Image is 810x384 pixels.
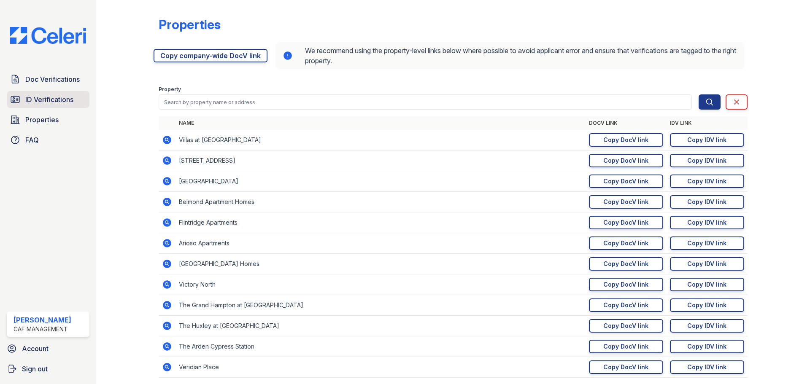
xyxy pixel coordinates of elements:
label: Property [159,86,181,93]
th: DocV Link [586,116,667,130]
a: Copy DocV link [589,154,663,167]
a: Copy IDV link [670,236,744,250]
td: [STREET_ADDRESS] [175,150,586,171]
div: Copy DocV link [603,260,648,268]
a: Copy DocV link [589,133,663,147]
a: Copy DocV link [589,360,663,374]
div: Copy DocV link [603,239,648,247]
a: Copy DocV link [589,257,663,271]
a: Copy IDV link [670,340,744,353]
a: Properties [7,111,89,128]
td: Arioso Apartments [175,233,586,254]
div: Copy DocV link [603,363,648,371]
div: Copy IDV link [687,301,726,309]
span: Sign out [22,364,48,374]
td: Villas at [GEOGRAPHIC_DATA] [175,130,586,150]
a: FAQ [7,132,89,148]
div: CAF Management [13,325,71,333]
th: IDV Link [667,116,748,130]
a: Copy DocV link [589,195,663,209]
a: Sign out [3,360,93,377]
div: Copy DocV link [603,136,648,144]
div: Copy DocV link [603,218,648,227]
a: Copy DocV link [589,340,663,353]
span: ID Verifications [25,94,73,105]
a: Copy IDV link [670,154,744,167]
a: Copy IDV link [670,133,744,147]
div: Copy IDV link [687,136,726,144]
a: Copy DocV link [589,319,663,333]
div: Copy IDV link [687,342,726,351]
span: Doc Verifications [25,74,80,84]
div: Copy DocV link [603,301,648,309]
td: The Arden Cypress Station [175,336,586,357]
div: Copy IDV link [687,280,726,289]
div: Copy DocV link [603,198,648,206]
div: Copy DocV link [603,342,648,351]
a: Copy IDV link [670,257,744,271]
a: Copy DocV link [589,236,663,250]
a: Copy IDV link [670,360,744,374]
div: Copy IDV link [687,322,726,330]
span: Properties [25,115,59,125]
img: CE_Logo_Blue-a8612792a0a2168367f1c8372b55b34899dd931a85d93a1a3d3e32e68fde9ad4.png [3,27,93,44]
td: Victory North [175,274,586,295]
a: Copy DocV link [589,175,663,188]
td: [GEOGRAPHIC_DATA] Homes [175,254,586,274]
th: Name [175,116,586,130]
a: Account [3,340,93,357]
div: Copy DocV link [603,280,648,289]
div: [PERSON_NAME] [13,315,71,325]
a: Copy DocV link [589,298,663,312]
td: [GEOGRAPHIC_DATA] [175,171,586,192]
a: Copy IDV link [670,319,744,333]
a: Copy IDV link [670,195,744,209]
a: Doc Verifications [7,71,89,88]
a: Copy company-wide DocV link [154,49,267,62]
a: Copy IDV link [670,278,744,291]
input: Search by property name or address [159,94,692,110]
div: Copy IDV link [687,260,726,268]
span: Account [22,344,49,354]
div: Copy IDV link [687,177,726,185]
div: Copy IDV link [687,156,726,165]
div: Copy IDV link [687,198,726,206]
td: The Grand Hampton at [GEOGRAPHIC_DATA] [175,295,586,316]
div: Copy IDV link [687,239,726,247]
td: Belmond Apartment Homes [175,192,586,212]
td: Veridian Place [175,357,586,378]
span: FAQ [25,135,39,145]
div: Copy IDV link [687,363,726,371]
a: Copy DocV link [589,216,663,229]
a: Copy IDV link [670,175,744,188]
td: The Huxley at [GEOGRAPHIC_DATA] [175,316,586,336]
div: Copy IDV link [687,218,726,227]
div: Copy DocV link [603,177,648,185]
div: We recommend using the property-level links below where possible to avoid applicant error and ens... [276,42,744,69]
a: Copy DocV link [589,278,663,291]
div: Properties [159,17,221,32]
div: Copy DocV link [603,156,648,165]
div: Copy DocV link [603,322,648,330]
a: Copy IDV link [670,216,744,229]
a: ID Verifications [7,91,89,108]
td: Flintridge Apartments [175,212,586,233]
a: Copy IDV link [670,298,744,312]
